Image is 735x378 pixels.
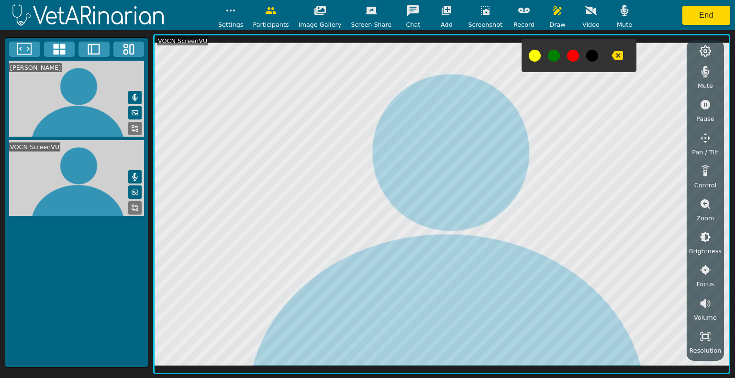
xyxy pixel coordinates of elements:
[5,1,172,29] img: logoWhite.png
[128,122,142,135] button: Replace Feed
[128,106,142,119] button: Picture in Picture
[128,170,142,184] button: Mute
[682,6,730,25] button: End
[617,20,632,29] span: Mute
[9,63,62,72] div: [PERSON_NAME]
[694,181,716,190] span: Control
[692,148,718,157] span: Pan / Tilt
[299,20,342,29] span: Image Gallery
[689,346,721,355] span: Resolution
[441,20,453,29] span: Add
[128,201,142,215] button: Replace Feed
[406,20,420,29] span: Chat
[128,185,142,199] button: Picture in Picture
[253,20,289,29] span: Participants
[157,36,208,45] div: VOCN ScreenVU
[513,20,535,29] span: Record
[697,280,714,289] span: Focus
[218,20,244,29] span: Settings
[9,142,60,151] div: VOCN ScreenVU
[696,214,714,223] span: Zoom
[128,91,142,104] button: Mute
[698,81,713,90] span: Mute
[689,247,722,256] span: Brightness
[113,42,145,57] button: Three Window Medium
[549,20,565,29] span: Draw
[351,20,391,29] span: Screen Share
[9,42,40,57] button: Fullscreen
[694,313,717,322] span: Volume
[78,42,110,57] button: Two Window Medium
[696,114,714,123] span: Pause
[582,20,600,29] span: Video
[468,20,502,29] span: Screenshot
[44,42,75,57] button: 4x4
